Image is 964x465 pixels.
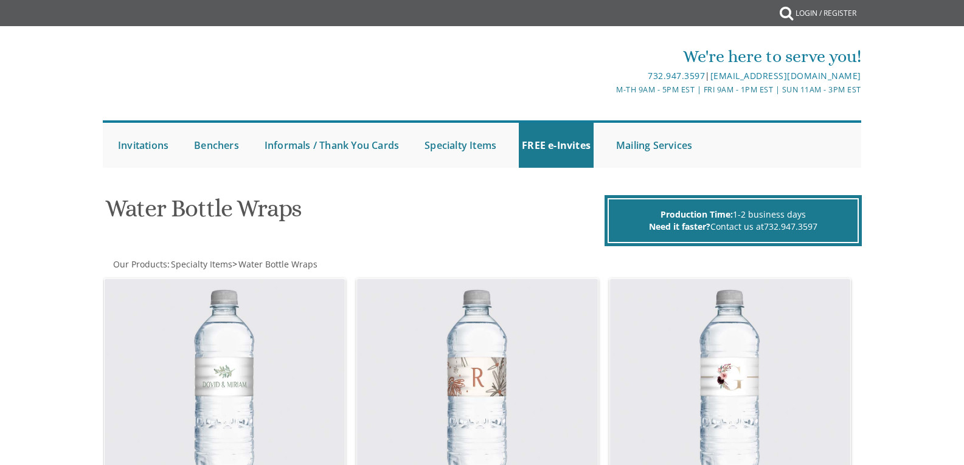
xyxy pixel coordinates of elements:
[649,221,710,232] span: Need it faster?
[356,44,861,69] div: We're here to serve you!
[356,69,861,83] div: |
[661,208,733,220] span: Production Time:
[115,123,172,168] a: Invitations
[238,258,317,270] span: Water Bottle Wraps
[232,258,317,270] span: >
[191,123,242,168] a: Benchers
[648,70,705,81] a: 732.947.3597
[103,258,482,270] div: :
[237,258,317,270] a: Water Bottle Wraps
[171,258,232,270] span: Specialty Items
[613,123,695,168] a: Mailing Services
[764,221,817,232] a: 732.947.3597
[356,83,861,96] div: M-Th 9am - 5pm EST | Fri 9am - 1pm EST | Sun 11am - 3pm EST
[105,195,602,231] h1: Water Bottle Wraps
[710,70,861,81] a: [EMAIL_ADDRESS][DOMAIN_NAME]
[170,258,232,270] a: Specialty Items
[519,123,594,168] a: FREE e-Invites
[262,123,402,168] a: Informals / Thank You Cards
[421,123,499,168] a: Specialty Items
[112,258,167,270] a: Our Products
[608,198,859,243] div: 1-2 business days Contact us at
